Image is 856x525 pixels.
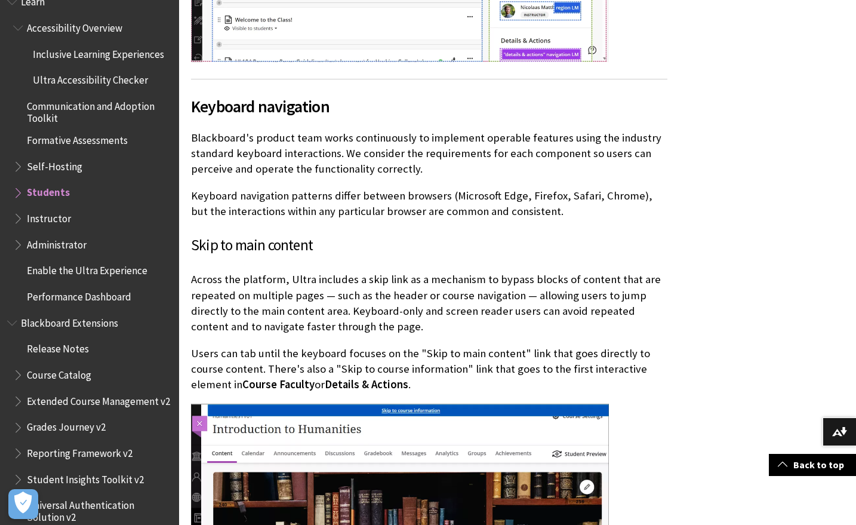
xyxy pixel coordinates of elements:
[191,272,667,334] p: Across the platform, Ultra includes a skip link as a mechanism to bypass blocks of content that a...
[33,44,164,60] span: Inclusive Learning Experiences
[27,496,171,524] span: Universal Authentication Solution v2
[27,156,82,173] span: Self-Hosting
[27,130,128,146] span: Formative Assessments
[27,183,70,199] span: Students
[27,261,147,277] span: Enable the Ultra Experience
[27,96,171,124] span: Communication and Adoption Toolkit
[33,70,148,87] span: Ultra Accessibility Checker
[242,377,315,391] span: Course Faculty
[27,391,170,407] span: Extended Course Management v2
[191,234,667,257] h3: Skip to main content
[325,377,408,391] span: Details & Actions
[7,313,172,524] nav: Book outline for Blackboard Extensions
[8,489,38,519] button: Open Preferences
[27,18,122,34] span: Accessibility Overview
[27,287,131,303] span: Performance Dashboard
[27,208,71,225] span: Instructor
[191,188,667,219] p: Keyboard navigation patterns differ between browsers (Microsoft Edge, Firefox, Safari, Chrome), b...
[27,235,87,251] span: Administrator
[191,130,667,177] p: Blackboard's product team works continuously to implement operable features using the industry st...
[27,417,106,434] span: Grades Journey v2
[27,469,144,486] span: Student Insights Toolkit v2
[191,346,667,393] p: Users can tab until the keyboard focuses on the "Skip to main content" link that goes directly to...
[27,443,133,459] span: Reporting Framework v2
[27,339,89,355] span: Release Notes
[191,94,667,119] span: Keyboard navigation
[21,313,118,329] span: Blackboard Extensions
[769,454,856,476] a: Back to top
[27,365,91,381] span: Course Catalog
